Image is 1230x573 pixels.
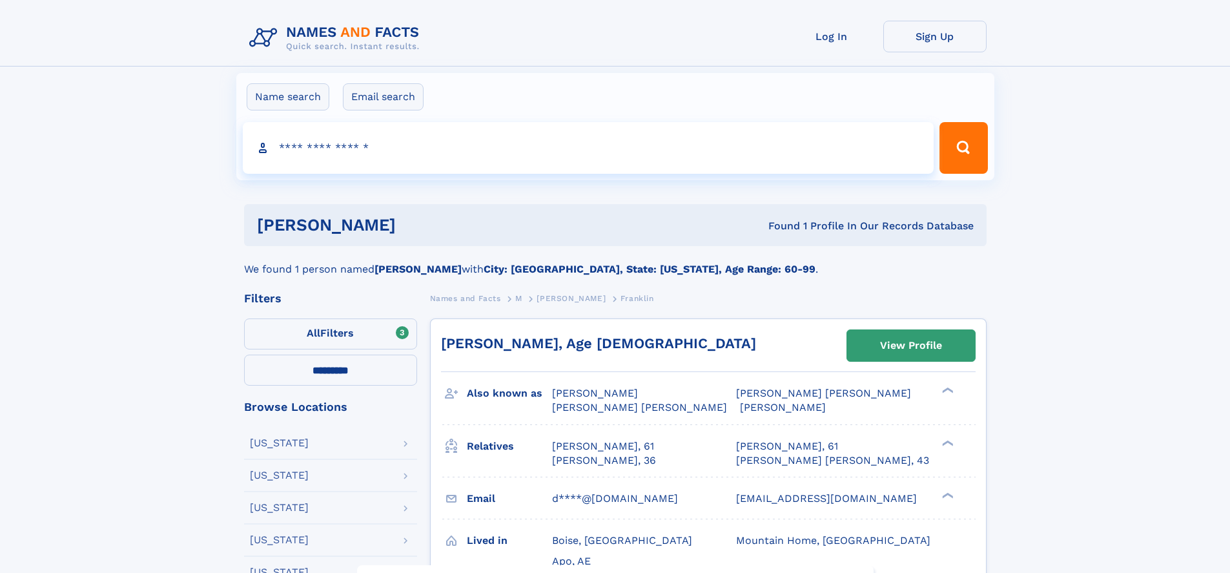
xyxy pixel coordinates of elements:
[883,21,987,52] a: Sign Up
[939,386,954,395] div: ❯
[552,401,727,413] span: [PERSON_NAME] [PERSON_NAME]
[430,290,501,306] a: Names and Facts
[736,439,838,453] a: [PERSON_NAME], 61
[939,491,954,499] div: ❯
[552,534,692,547] span: Boise, [GEOGRAPHIC_DATA]
[467,382,552,404] h3: Also known as
[736,534,930,547] span: Mountain Home, [GEOGRAPHIC_DATA]
[244,318,417,349] label: Filters
[740,401,826,413] span: [PERSON_NAME]
[736,387,911,399] span: [PERSON_NAME] [PERSON_NAME]
[880,331,942,360] div: View Profile
[552,555,591,567] span: Apo, AE
[343,83,424,110] label: Email search
[552,453,656,468] a: [PERSON_NAME], 36
[582,219,974,233] div: Found 1 Profile In Our Records Database
[780,21,883,52] a: Log In
[515,294,522,303] span: M
[467,435,552,457] h3: Relatives
[847,330,975,361] a: View Profile
[244,293,417,304] div: Filters
[552,439,654,453] a: [PERSON_NAME], 61
[552,387,638,399] span: [PERSON_NAME]
[244,246,987,277] div: We found 1 person named with .
[250,503,309,513] div: [US_STATE]
[537,290,606,306] a: [PERSON_NAME]
[250,470,309,481] div: [US_STATE]
[515,290,522,306] a: M
[736,453,929,468] a: [PERSON_NAME] [PERSON_NAME], 43
[374,263,462,275] b: [PERSON_NAME]
[484,263,815,275] b: City: [GEOGRAPHIC_DATA], State: [US_STATE], Age Range: 60-99
[250,535,309,545] div: [US_STATE]
[257,217,582,233] h1: [PERSON_NAME]
[244,21,430,56] img: Logo Names and Facts
[467,530,552,552] h3: Lived in
[939,439,954,447] div: ❯
[250,438,309,448] div: [US_STATE]
[441,335,756,351] a: [PERSON_NAME], Age [DEMOGRAPHIC_DATA]
[467,488,552,510] h3: Email
[939,122,987,174] button: Search Button
[307,327,320,339] span: All
[537,294,606,303] span: [PERSON_NAME]
[243,122,934,174] input: search input
[736,492,917,505] span: [EMAIL_ADDRESS][DOMAIN_NAME]
[244,401,417,413] div: Browse Locations
[247,83,329,110] label: Name search
[620,294,654,303] span: Franklin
